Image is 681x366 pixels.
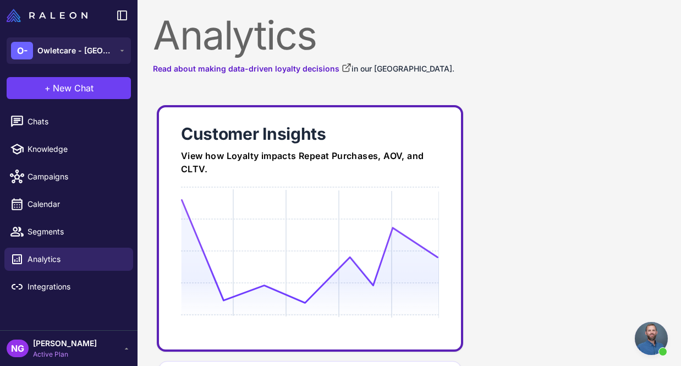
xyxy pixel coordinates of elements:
a: Integrations [4,275,133,298]
img: Raleon Logo [7,9,87,22]
div: View how Loyalty impacts Repeat Purchases, AOV, and CLTV. [181,149,439,176]
div: Customer Insights [181,123,439,145]
span: New Chat [53,81,94,95]
button: O-Owletcare - [GEOGRAPHIC_DATA] [7,37,131,64]
a: Customer InsightsView how Loyalty impacts Repeat Purchases, AOV, and CLTV. [157,105,463,352]
a: Open chat [635,322,668,355]
button: +New Chat [7,77,131,99]
a: Chats [4,110,133,133]
span: Knowledge [28,143,124,155]
a: Knowledge [4,138,133,161]
div: Analytics [153,15,666,55]
span: Segments [28,226,124,238]
span: Owletcare - [GEOGRAPHIC_DATA] [37,45,114,57]
span: Calendar [28,198,124,210]
span: Active Plan [33,349,97,359]
div: NG [7,340,29,357]
span: [PERSON_NAME] [33,337,97,349]
a: Read about making data-driven loyalty decisions [153,63,352,75]
div: O- [11,42,33,59]
a: Analytics [4,248,133,271]
a: Calendar [4,193,133,216]
span: Analytics [28,253,124,265]
span: Campaigns [28,171,124,183]
span: in our [GEOGRAPHIC_DATA]. [352,64,454,73]
span: Chats [28,116,124,128]
span: + [45,81,51,95]
a: Campaigns [4,165,133,188]
a: Segments [4,220,133,243]
span: Integrations [28,281,124,293]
